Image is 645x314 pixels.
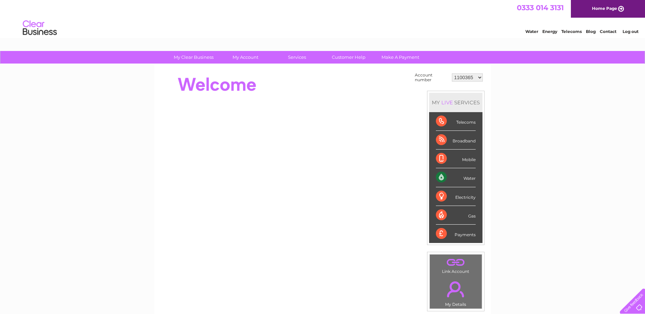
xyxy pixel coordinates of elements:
[321,51,377,64] a: Customer Help
[600,29,616,34] a: Contact
[436,206,476,225] div: Gas
[436,187,476,206] div: Electricity
[429,276,482,309] td: My Details
[431,256,480,268] a: .
[431,277,480,301] a: .
[623,29,639,34] a: Log out
[413,71,450,84] td: Account number
[561,29,582,34] a: Telecoms
[429,254,482,276] td: Link Account
[542,29,557,34] a: Energy
[372,51,428,64] a: Make A Payment
[436,131,476,150] div: Broadband
[429,93,482,112] div: MY SERVICES
[22,18,57,38] img: logo.png
[217,51,273,64] a: My Account
[436,225,476,243] div: Payments
[269,51,325,64] a: Services
[436,168,476,187] div: Water
[440,99,454,106] div: LIVE
[436,150,476,168] div: Mobile
[166,51,222,64] a: My Clear Business
[436,112,476,131] div: Telecoms
[525,29,538,34] a: Water
[586,29,596,34] a: Blog
[162,4,483,33] div: Clear Business is a trading name of Verastar Limited (registered in [GEOGRAPHIC_DATA] No. 3667643...
[517,3,564,12] a: 0333 014 3131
